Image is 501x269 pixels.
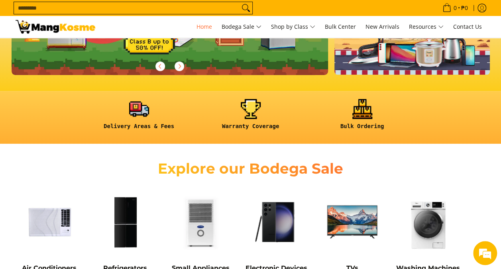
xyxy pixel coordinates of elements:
span: Resources [409,22,444,32]
a: Contact Us [449,16,486,38]
img: Washing Machines [394,188,462,256]
span: • [440,4,470,12]
img: Refrigerators [91,188,159,256]
a: Shop by Class [267,16,319,38]
a: Home [193,16,216,38]
span: Home [196,23,212,30]
img: TVs [318,188,386,256]
span: ₱0 [460,5,469,11]
span: 0 [452,5,458,11]
a: Bulk Center [321,16,360,38]
span: Bodega Sale [222,22,261,32]
a: Resources [405,16,448,38]
button: Search [240,2,252,14]
img: Small Appliances [167,188,235,256]
img: Air Conditioners [16,188,83,256]
h2: Explore our Bodega Sale [135,160,366,178]
button: Previous [151,57,169,75]
a: Bodega Sale [218,16,265,38]
span: Bulk Center [325,23,356,30]
button: Next [171,57,188,75]
nav: Main Menu [103,16,486,38]
span: New Arrivals [365,23,399,30]
a: <h6><strong>Warranty Coverage</strong></h6> [199,99,303,136]
img: Electronic Devices [243,188,310,256]
a: <h6><strong>Bulk Ordering</strong></h6> [310,99,414,136]
a: New Arrivals [362,16,403,38]
span: Contact Us [453,23,482,30]
img: Mang Kosme: Your Home Appliances Warehouse Sale Partner! [16,20,95,34]
span: Shop by Class [271,22,315,32]
a: <h6><strong>Delivery Areas & Fees</strong></h6> [87,99,191,136]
